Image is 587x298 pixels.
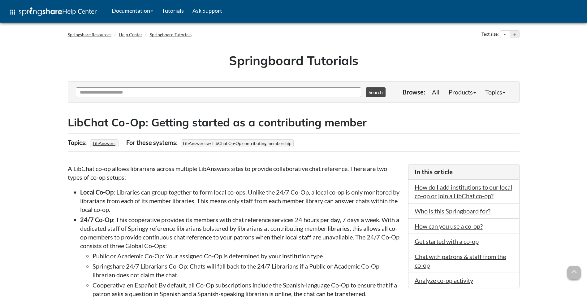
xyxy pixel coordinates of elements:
[107,3,158,18] a: Documentation
[150,32,192,37] a: Springboard Tutorials
[62,7,97,15] span: Help Center
[415,277,473,284] a: Analyze co-op activity
[444,86,481,98] a: Products
[80,216,113,223] strong: 24/7 Co-Op
[415,207,490,215] a: Who is this Springboard for?
[500,31,510,38] button: Decrease text size
[126,137,179,148] div: For these systems:
[93,252,402,260] li: Public or Academic Co-Op: Your assigned Co-Op is determined by your institution type.
[188,3,227,18] a: Ask Support
[19,7,62,16] img: Springshare
[567,266,581,274] a: arrow_upward
[119,32,142,37] a: Help Center
[567,266,581,279] span: arrow_upward
[80,188,402,214] li: : Libraries can group together to form local co-ops. Unlike the 24/7 Co-Op, a local co-op is only...
[9,8,16,16] span: apps
[181,139,294,147] span: LibAnswers w/ LibChat Co-Op contributing membership
[480,30,500,38] div: Text size:
[415,253,506,269] a: Chat with patrons & staff from the co-op
[93,281,402,298] li: Cooperativa en Español: By default, all Co-Op subscriptions include the Spanish-language Co-Op to...
[68,115,520,130] h2: LibChat Co-Op: Getting started as a contributing member
[415,168,513,176] h3: In this article
[93,262,402,279] li: Springshare 24/7 Librarians Co-Op: Chats will fall back to the 24/7 Librarians if a Public or Aca...
[427,86,444,98] a: All
[80,188,114,196] strong: Local Co-Op
[158,3,188,18] a: Tutorials
[366,87,386,97] button: Search
[415,183,512,199] a: How do I add institutions to our local co-op or join a LibChat co-op?
[92,139,116,148] a: LibAnswers
[415,222,483,230] a: How can you use a co-op?
[72,52,515,69] h1: Springboard Tutorials
[68,137,88,148] div: Topics:
[68,32,111,37] a: Springshare Resources
[481,86,510,98] a: Topics
[510,31,519,38] button: Increase text size
[5,3,101,21] a: apps Help Center
[403,88,425,96] p: Browse:
[68,164,402,182] p: A LibChat co-op allows librarians across multiple LibAnswers sites to provide collaborative chat ...
[80,215,402,298] li: : This cooperative provides its members with chat reference services 24 hours per day, 7 days a w...
[415,238,479,245] a: Get started with a co-op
